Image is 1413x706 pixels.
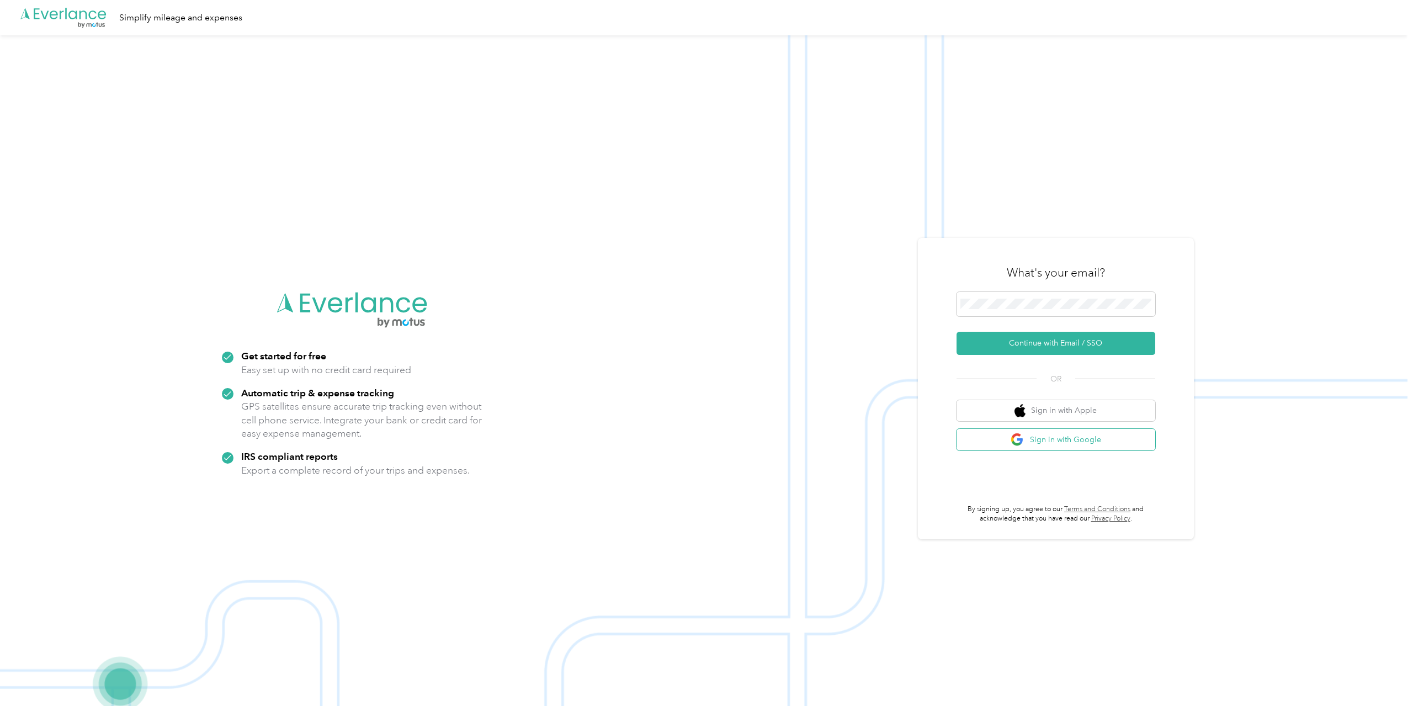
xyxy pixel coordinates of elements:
h3: What's your email? [1007,265,1105,280]
button: apple logoSign in with Apple [957,400,1155,422]
p: By signing up, you agree to our and acknowledge that you have read our . [957,505,1155,524]
p: GPS satellites ensure accurate trip tracking even without cell phone service. Integrate your bank... [241,400,482,440]
strong: IRS compliant reports [241,450,338,462]
a: Privacy Policy [1091,514,1130,523]
button: google logoSign in with Google [957,429,1155,450]
img: apple logo [1014,404,1026,418]
p: Export a complete record of your trips and expenses. [241,464,470,477]
strong: Automatic trip & expense tracking [241,387,394,399]
button: Continue with Email / SSO [957,332,1155,355]
img: google logo [1011,433,1024,447]
div: Simplify mileage and expenses [119,11,242,25]
span: OR [1037,373,1075,385]
a: Terms and Conditions [1064,505,1130,513]
strong: Get started for free [241,350,326,362]
p: Easy set up with no credit card required [241,363,411,377]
